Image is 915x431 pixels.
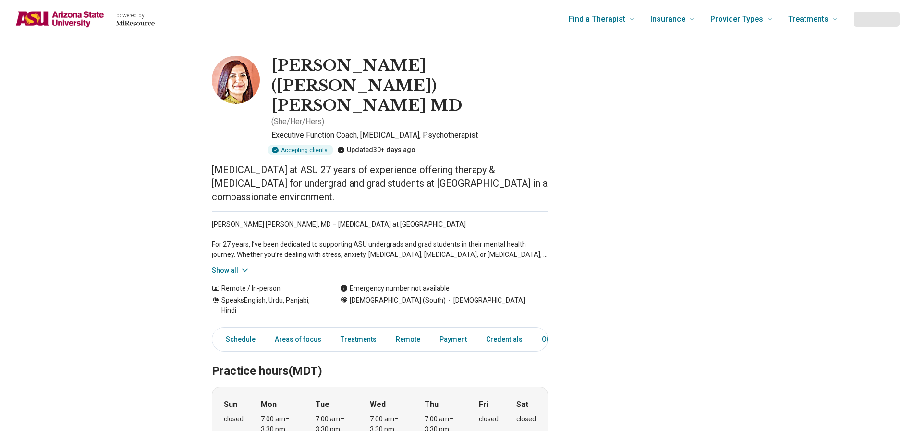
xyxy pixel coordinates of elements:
[271,56,548,116] h1: [PERSON_NAME] ([PERSON_NAME]) [PERSON_NAME] MD
[212,219,548,260] p: [PERSON_NAME] [PERSON_NAME], MD – [MEDICAL_DATA] at [GEOGRAPHIC_DATA] For 27 years, I’ve been ded...
[446,295,525,305] span: [DEMOGRAPHIC_DATA]
[335,330,382,349] a: Treatments
[650,13,685,26] span: Insurance
[212,340,548,380] h2: Practice hours (MDT)
[390,330,426,349] a: Remote
[337,145,415,155] div: Updated 30+ days ago
[15,4,155,35] a: Home page
[224,399,237,410] strong: Sun
[569,13,625,26] span: Find a Therapist
[434,330,473,349] a: Payment
[212,163,548,203] p: [MEDICAL_DATA] at ASU 27 years of experience offering therapy & [MEDICAL_DATA] for undergrad and ...
[370,399,386,410] strong: Wed
[340,283,450,293] div: Emergency number not available
[212,283,321,293] div: Remote / In-person
[224,414,244,424] div: closed
[710,13,763,26] span: Provider Types
[214,330,261,349] a: Schedule
[116,12,155,19] p: powered by
[271,129,548,141] p: Executive Function Coach, [MEDICAL_DATA], Psychotherapist
[516,399,528,410] strong: Sat
[316,399,329,410] strong: Tue
[480,330,528,349] a: Credentials
[269,330,327,349] a: Areas of focus
[268,145,333,155] div: Accepting clients
[350,295,446,305] span: [DEMOGRAPHIC_DATA] (South)
[536,330,571,349] a: Other
[788,13,829,26] span: Treatments
[479,414,499,424] div: closed
[479,399,488,410] strong: Fri
[212,266,250,276] button: Show all
[516,414,536,424] div: closed
[212,295,321,316] div: Speaks English, Urdu, Panjabi, Hindi
[425,399,439,410] strong: Thu
[271,116,324,127] p: ( She/Her/Hers )
[261,399,277,410] strong: Mon
[212,56,260,104] img: Gurjot Marwah MD, Executive Function Coach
